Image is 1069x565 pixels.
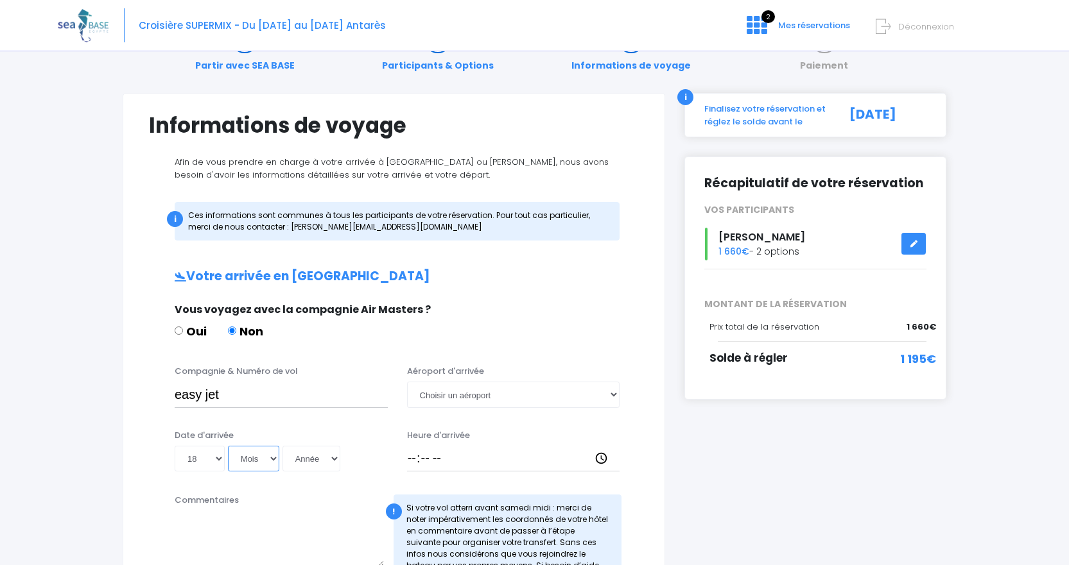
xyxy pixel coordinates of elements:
span: [PERSON_NAME] [718,230,805,244]
span: 2 [761,10,775,23]
h1: Informations de voyage [149,113,639,138]
a: Paiement [794,32,855,72]
h2: Récapitulatif de votre réservation [704,176,926,191]
a: Participants & Options [376,32,500,72]
div: - 2 options [695,228,936,260]
span: MONTANT DE LA RÉSERVATION [695,298,936,311]
span: Croisière SUPERMIX - Du [DATE] au [DATE] Antarès [139,19,386,32]
span: Déconnexion [898,21,954,33]
h2: Votre arrivée en [GEOGRAPHIC_DATA] [149,269,639,284]
span: 1 660€ [907,321,936,333]
label: Heure d'arrivée [407,429,470,442]
div: VOS PARTICIPANTS [695,203,936,217]
div: i [677,89,693,105]
div: Ces informations sont communes à tous les participants de votre réservation. Pour tout cas partic... [175,202,620,240]
a: 2 Mes réservations [736,24,858,36]
span: Vous voyagez avec la compagnie Air Masters ? [175,302,431,317]
p: Afin de vous prendre en charge à votre arrivée à [GEOGRAPHIC_DATA] ou [PERSON_NAME], nous avons b... [149,156,639,181]
span: 1 195€ [900,350,936,367]
label: Oui [175,323,207,340]
input: Oui [175,326,183,335]
span: 1 660€ [718,245,749,258]
input: Non [228,326,236,335]
label: Commentaires [175,494,239,507]
a: Informations de voyage [565,32,697,72]
div: ! [386,503,402,519]
span: Solde à régler [709,350,788,366]
div: i [167,211,183,227]
label: Date d'arrivée [175,429,234,442]
label: Compagnie & Numéro de vol [175,365,298,378]
a: Partir avec SEA BASE [189,32,301,72]
span: Prix total de la réservation [709,321,819,333]
div: [DATE] [835,103,936,128]
label: Aéroport d'arrivée [407,365,484,378]
div: Finalisez votre réservation et réglez le solde avant le [695,103,835,128]
label: Non [228,323,263,340]
span: Mes réservations [778,19,850,31]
